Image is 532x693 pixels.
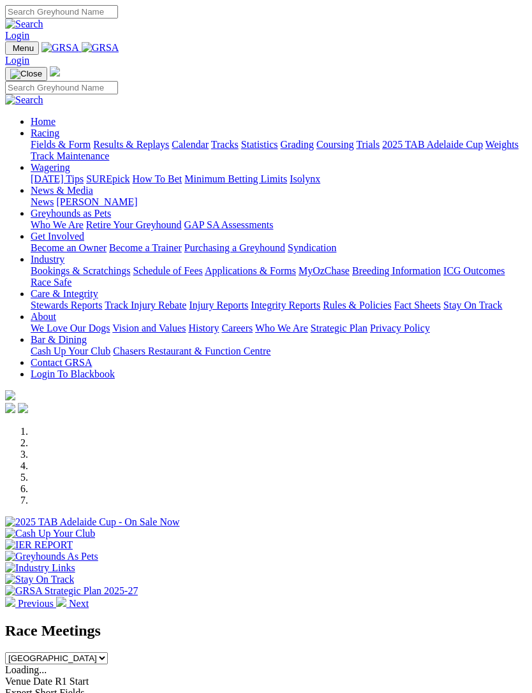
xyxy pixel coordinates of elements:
[5,528,95,539] img: Cash Up Your Club
[31,150,109,161] a: Track Maintenance
[205,265,296,276] a: Applications & Forms
[31,139,91,150] a: Fields & Form
[5,562,75,574] img: Industry Links
[211,139,239,150] a: Tracks
[31,311,56,322] a: About
[382,139,483,150] a: 2025 TAB Adelaide Cup
[31,219,84,230] a: Who We Are
[112,323,186,333] a: Vision and Values
[443,300,502,310] a: Stay On Track
[31,242,107,253] a: Become an Owner
[255,323,308,333] a: Who We Are
[31,185,93,196] a: News & Media
[5,551,98,562] img: Greyhounds As Pets
[5,30,29,41] a: Login
[31,219,527,231] div: Greyhounds as Pets
[18,598,54,609] span: Previous
[69,598,89,609] span: Next
[31,128,59,138] a: Racing
[5,664,47,675] span: Loading...
[82,42,119,54] img: GRSA
[172,139,209,150] a: Calendar
[184,219,274,230] a: GAP SA Assessments
[31,288,98,299] a: Care & Integrity
[93,139,169,150] a: Results & Replays
[251,300,320,310] a: Integrity Reports
[323,300,392,310] a: Rules & Policies
[56,597,66,607] img: chevron-right-pager-white.svg
[31,139,527,162] div: Racing
[31,357,92,368] a: Contact GRSA
[31,162,70,173] a: Wagering
[31,300,527,311] div: Care & Integrity
[241,139,278,150] a: Statistics
[31,368,115,379] a: Login To Blackbook
[31,265,130,276] a: Bookings & Scratchings
[31,173,527,185] div: Wagering
[113,346,270,356] a: Chasers Restaurant & Function Centre
[31,196,527,208] div: News & Media
[31,277,71,288] a: Race Safe
[5,403,15,413] img: facebook.svg
[31,265,527,288] div: Industry
[316,139,354,150] a: Coursing
[31,346,110,356] a: Cash Up Your Club
[86,219,182,230] a: Retire Your Greyhound
[311,323,367,333] a: Strategic Plan
[31,346,527,357] div: Bar & Dining
[31,254,64,265] a: Industry
[31,300,102,310] a: Stewards Reports
[31,334,87,345] a: Bar & Dining
[184,242,285,253] a: Purchasing a Greyhound
[86,173,129,184] a: SUREpick
[5,390,15,400] img: logo-grsa-white.png
[356,139,380,150] a: Trials
[299,265,350,276] a: MyOzChase
[188,323,219,333] a: History
[5,41,39,55] button: Toggle navigation
[370,323,430,333] a: Privacy Policy
[41,42,79,54] img: GRSA
[31,173,84,184] a: [DATE] Tips
[109,242,182,253] a: Become a Trainer
[18,403,28,413] img: twitter.svg
[55,676,89,687] span: R1 Start
[5,539,73,551] img: IER REPORT
[5,5,118,18] input: Search
[31,231,84,242] a: Get Involved
[221,323,253,333] a: Careers
[5,676,31,687] span: Venue
[56,598,89,609] a: Next
[31,208,111,219] a: Greyhounds as Pets
[281,139,314,150] a: Grading
[31,242,527,254] div: Get Involved
[10,69,42,79] img: Close
[5,622,527,639] h2: Race Meetings
[31,116,55,127] a: Home
[5,18,43,30] img: Search
[184,173,287,184] a: Minimum Betting Limits
[33,676,52,687] span: Date
[5,585,138,597] img: GRSA Strategic Plan 2025-27
[189,300,248,310] a: Injury Reports
[443,265,505,276] a: ICG Outcomes
[133,173,182,184] a: How To Bet
[288,242,336,253] a: Syndication
[133,265,202,276] a: Schedule of Fees
[31,323,110,333] a: We Love Our Dogs
[5,574,74,585] img: Stay On Track
[5,81,118,94] input: Search
[50,66,60,77] img: logo-grsa-white.png
[352,265,441,276] a: Breeding Information
[394,300,441,310] a: Fact Sheets
[56,196,137,207] a: [PERSON_NAME]
[5,67,47,81] button: Toggle navigation
[5,55,29,66] a: Login
[105,300,186,310] a: Track Injury Rebate
[5,597,15,607] img: chevron-left-pager-white.svg
[290,173,320,184] a: Isolynx
[13,43,34,53] span: Menu
[5,598,56,609] a: Previous
[485,139,519,150] a: Weights
[31,196,54,207] a: News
